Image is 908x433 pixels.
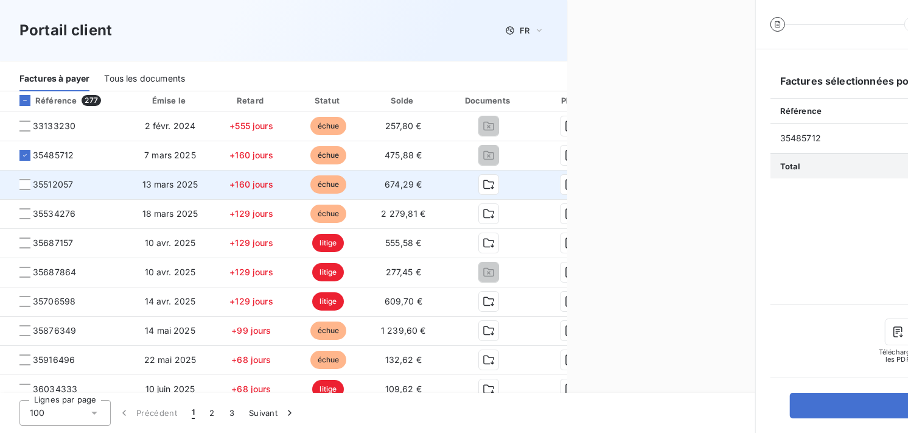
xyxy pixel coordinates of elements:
[33,266,76,278] span: 35687864
[385,296,422,306] span: 609,70 €
[385,150,422,160] span: 475,88 €
[229,238,273,248] span: +129 jours
[104,66,185,91] div: Tous les documents
[312,263,344,281] span: litige
[229,150,273,160] span: +160 jours
[144,150,196,160] span: 7 mars 2025
[145,296,196,306] span: 14 avr. 2025
[293,94,364,107] div: Statut
[145,238,196,248] span: 10 avr. 2025
[229,296,273,306] span: +129 jours
[33,120,75,132] span: 33133230
[385,238,421,248] span: 555,58 €
[10,95,77,106] div: Référence
[231,384,271,394] span: +68 jours
[202,400,222,426] button: 2
[312,292,344,311] span: litige
[385,354,422,365] span: 132,62 €
[310,146,347,164] span: échue
[229,208,273,219] span: +129 jours
[33,325,76,337] span: 35876349
[231,354,271,365] span: +68 jours
[539,94,601,107] div: PDF
[312,380,344,398] span: litige
[130,94,210,107] div: Émise le
[231,325,271,336] span: +99 jours
[385,384,422,394] span: 109,62 €
[111,400,184,426] button: Précédent
[229,179,273,189] span: +160 jours
[33,208,75,220] span: 35534276
[33,237,73,249] span: 35687157
[215,94,288,107] div: Retard
[310,205,347,223] span: échue
[222,400,242,426] button: 3
[192,407,195,419] span: 1
[144,354,197,365] span: 22 mai 2025
[33,149,74,161] span: 35485712
[520,26,529,35] span: FR
[19,19,112,41] h3: Portail client
[33,295,75,308] span: 35706598
[145,325,195,336] span: 14 mai 2025
[229,121,273,131] span: +555 jours
[385,179,422,189] span: 674,29 €
[312,234,344,252] span: litige
[145,121,196,131] span: 2 févr. 2024
[310,175,347,194] span: échue
[145,267,196,277] span: 10 avr. 2025
[369,94,438,107] div: Solde
[385,121,421,131] span: 257,80 €
[381,325,426,336] span: 1 239,60 €
[780,161,801,171] span: Total
[242,400,303,426] button: Suivant
[386,267,421,277] span: 277,45 €
[142,208,198,219] span: 18 mars 2025
[229,267,273,277] span: +129 jours
[780,106,822,116] span: Référence
[443,94,534,107] div: Documents
[82,95,100,106] span: 277
[19,66,89,91] div: Factures à payer
[310,117,347,135] span: échue
[33,354,75,366] span: 35916496
[145,384,195,394] span: 10 juin 2025
[33,383,77,395] span: 36034333
[381,208,425,219] span: 2 279,81 €
[33,178,73,191] span: 35512057
[30,407,44,419] span: 100
[142,179,198,189] span: 13 mars 2025
[184,400,202,426] button: 1
[310,322,347,340] span: échue
[310,351,347,369] span: échue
